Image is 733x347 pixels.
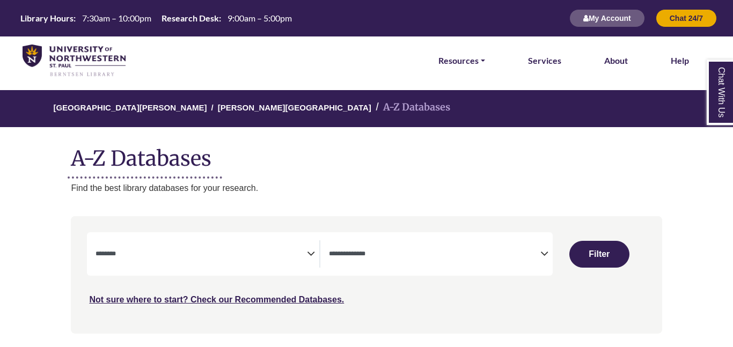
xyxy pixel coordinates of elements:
span: 7:30am – 10:00pm [82,13,151,23]
textarea: Search [329,250,540,259]
a: Services [528,54,561,68]
a: [PERSON_NAME][GEOGRAPHIC_DATA] [218,101,371,112]
a: Resources [438,54,485,68]
img: library_home [23,45,126,77]
p: Find the best library databases for your research. [71,181,662,195]
button: Submit for Search Results [569,241,629,268]
th: Library Hours: [16,12,76,24]
a: Help [671,54,689,68]
a: Hours Today [16,12,296,25]
button: Chat 24/7 [656,9,717,27]
th: Research Desk: [157,12,222,24]
button: My Account [569,9,645,27]
a: [GEOGRAPHIC_DATA][PERSON_NAME] [53,101,207,112]
h1: A-Z Databases [71,138,662,171]
span: 9:00am – 5:00pm [228,13,292,23]
a: About [604,54,628,68]
a: My Account [569,13,645,23]
li: A-Z Databases [371,100,450,115]
nav: Search filters [71,216,662,333]
textarea: Search [96,250,307,259]
a: Not sure where to start? Check our Recommended Databases. [89,295,344,304]
a: Chat 24/7 [656,13,717,23]
nav: breadcrumb [71,90,662,127]
table: Hours Today [16,12,296,23]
